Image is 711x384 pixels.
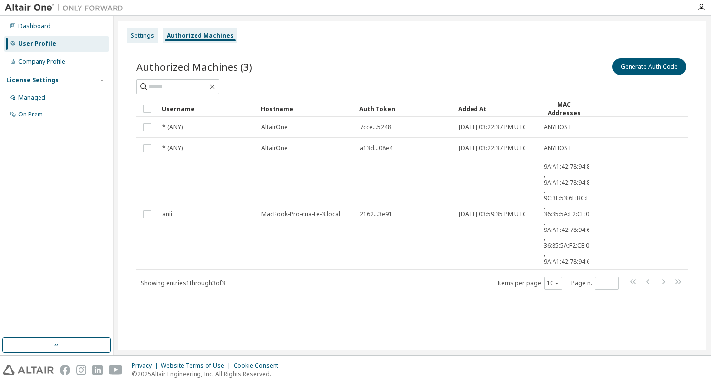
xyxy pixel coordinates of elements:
[5,3,128,13] img: Altair One
[132,362,161,370] div: Privacy
[18,22,51,30] div: Dashboard
[360,144,393,152] span: a13d...08e4
[360,123,391,131] span: 7cce...5248
[18,40,56,48] div: User Profile
[261,144,288,152] span: AltairOne
[162,101,253,116] div: Username
[60,365,70,375] img: facebook.svg
[167,32,234,39] div: Authorized Machines
[547,279,560,287] button: 10
[3,365,54,375] img: altair_logo.svg
[131,32,154,39] div: Settings
[544,144,572,152] span: ANYHOST
[132,370,284,378] p: © 2025 Altair Engineering, Inc. All Rights Reserved.
[18,94,45,102] div: Managed
[359,101,450,116] div: Auth Token
[544,163,593,266] span: 9A:A1:42:78:94:89 , 9A:A1:42:78:94:88 , 9C:3E:53:6F:BC:FD , 36:85:5A:F2:CE:04 , 9A:A1:42:78:94:69...
[18,111,43,118] div: On Prem
[92,365,103,375] img: linkedin.svg
[162,144,183,152] span: * (ANY)
[459,123,527,131] span: [DATE] 03:22:37 PM UTC
[18,58,65,66] div: Company Profile
[261,101,352,116] div: Hostname
[612,58,686,75] button: Generate Auth Code
[76,365,86,375] img: instagram.svg
[571,277,619,290] span: Page n.
[497,277,562,290] span: Items per page
[360,210,392,218] span: 2162...3e91
[162,210,172,218] span: anii
[458,101,535,116] div: Added At
[544,123,572,131] span: ANYHOST
[162,123,183,131] span: * (ANY)
[6,77,59,84] div: License Settings
[261,210,340,218] span: MacBook-Pro-cua-Le-3.local
[234,362,284,370] div: Cookie Consent
[543,100,585,117] div: MAC Addresses
[459,210,527,218] span: [DATE] 03:59:35 PM UTC
[161,362,234,370] div: Website Terms of Use
[136,60,252,74] span: Authorized Machines (3)
[141,279,225,287] span: Showing entries 1 through 3 of 3
[109,365,123,375] img: youtube.svg
[261,123,288,131] span: AltairOne
[459,144,527,152] span: [DATE] 03:22:37 PM UTC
